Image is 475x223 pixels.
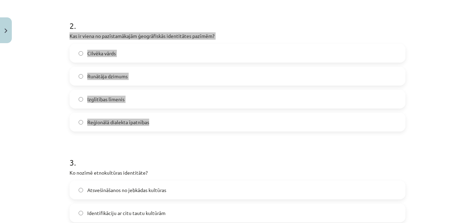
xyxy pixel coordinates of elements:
[79,211,83,215] input: Identifikāciju ar citu tautu kultūrām
[79,188,83,192] input: Atsvešināšanos no jebkādas kultūras
[79,97,83,102] input: Izglītības līmenis
[87,119,149,126] span: Reģionālā dialekta īpatnības
[87,186,166,194] span: Atsvešināšanos no jebkādas kultūras
[70,32,405,40] p: Kas ir viena no pazīstamākajām ģeogrāfiskās identitātes pazīmēm?
[79,51,83,56] input: Cilvēka vārds
[87,73,128,80] span: Runātāja dzimums
[70,169,405,176] p: Ko nozīmē etnokultūras identitāte?
[87,50,116,57] span: Cilvēka vārds
[79,74,83,79] input: Runātāja dzimums
[70,145,405,167] h1: 3 .
[79,120,83,125] input: Reģionālā dialekta īpatnības
[5,29,7,33] img: icon-close-lesson-0947bae3869378f0d4975bcd49f059093ad1ed9edebbc8119c70593378902aed.svg
[70,9,405,30] h1: 2 .
[87,96,124,103] span: Izglītības līmenis
[87,209,166,217] span: Identifikāciju ar citu tautu kultūrām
